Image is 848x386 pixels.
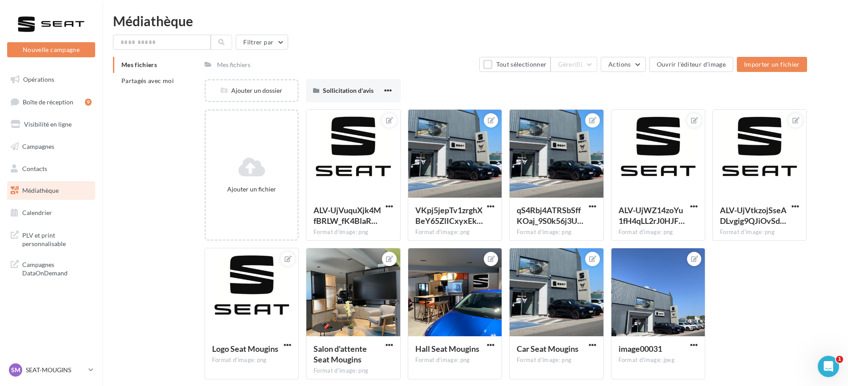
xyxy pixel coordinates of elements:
[720,228,799,236] div: Format d'image: png
[5,255,97,281] a: Campagnes DataOnDemand
[24,120,72,128] span: Visibilité en ligne
[121,61,157,68] span: Mes fichiers
[517,228,596,236] div: Format d'image: png
[619,356,698,364] div: Format d'image: jpeg
[619,344,662,354] span: image00031
[206,86,297,95] div: Ajouter un dossier
[313,228,393,236] div: Format d'image: png
[601,57,645,72] button: Actions
[619,228,698,236] div: Format d'image: png
[313,205,381,226] span: ALV-UjVuquXjk4MfBRLW_fK4BlaRQO9CH8Dkgcp4lo16HLpqsVwmDyR0
[22,259,92,278] span: Campagnes DataOnDemand
[212,356,291,364] div: Format d'image: png
[11,366,20,374] span: SM
[23,98,73,105] span: Boîte de réception
[313,367,393,375] div: Format d'image: png
[836,356,843,363] span: 1
[22,187,59,194] span: Médiathèque
[7,362,95,378] a: SM SEAT-MOUGINS
[608,60,631,68] span: Actions
[818,356,839,377] iframe: Intercom live chat
[5,92,97,111] a: Boîte de réception9
[5,226,97,252] a: PLV et print personnalisable
[649,57,733,72] button: Ouvrir l'éditeur d'image
[517,356,596,364] div: Format d'image: png
[323,87,374,94] span: Sollicitation d'avis
[619,205,685,226] span: ALV-UjWZ14zoYu1fH4qLL2rJ0HJFA5o7mRkireTXwDMYQ5ad-_uxi1hR
[415,356,494,364] div: Format d'image: png
[22,164,47,172] span: Contacts
[85,99,92,106] div: 9
[113,14,837,28] div: Médiathèque
[26,366,85,374] p: SEAT-MOUGINS
[575,61,583,68] span: (0)
[217,60,250,69] div: Mes fichiers
[415,228,494,236] div: Format d'image: png
[22,209,52,216] span: Calendrier
[209,185,294,194] div: Ajouter un fichier
[720,205,787,226] span: ALV-UjVtkzojSseADLvgig9QJiOvSdEyiZi2SbynfvaVeS6rCOeIqmAL
[236,35,288,50] button: Filtrer par
[22,229,92,248] span: PLV et print personnalisable
[5,137,97,156] a: Campagnes
[5,181,97,200] a: Médiathèque
[744,60,800,68] span: Importer un fichier
[415,205,483,226] span: VKpj5jepTv1zrghXBeY65ZlICxyxEkp7bfAGSu1c0J_YtTAup6ZNjrvAC4RyzIRFXPgfCL_nHRVJAWXjJw=s0
[415,344,479,354] span: Hall Seat Mougins
[5,115,97,134] a: Visibilité en ligne
[5,159,97,178] a: Contacts
[5,203,97,222] a: Calendrier
[7,42,95,57] button: Nouvelle campagne
[121,77,174,84] span: Partagés avec moi
[22,143,54,150] span: Campagnes
[517,344,579,354] span: Car Seat Mougins
[5,70,97,89] a: Opérations
[313,344,367,364] span: Salon d'attente Seat Mougins
[737,57,807,72] button: Importer un fichier
[517,205,583,226] span: qS4Rbj4ATRSbSffKOaj_9S0k56j3Ue_Fw5Oa3_KkyAvX-QL9qPJycLn3IiXoo_eNtS07DnCE7Wln369GIA=s0
[551,57,597,72] button: Gérer(0)
[212,344,278,354] span: Logo Seat Mougins
[23,76,54,83] span: Opérations
[479,57,551,72] button: Tout sélectionner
